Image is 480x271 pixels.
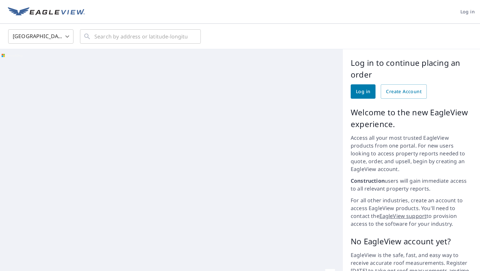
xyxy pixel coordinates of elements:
[351,57,472,80] p: Log in to continue placing an order
[351,134,472,173] p: Access all your most trusted EagleView products from one portal. For new users looking to access ...
[351,84,376,99] a: Log in
[351,177,385,184] strong: Construction
[351,107,472,130] p: Welcome to the new EagleView experience.
[351,235,472,247] p: No EagleView account yet?
[460,8,475,16] span: Log in
[351,196,472,228] p: For all other industries, create an account to access EagleView products. You'll need to contact ...
[8,27,73,46] div: [GEOGRAPHIC_DATA]
[379,212,427,220] a: EagleView support
[386,88,422,96] span: Create Account
[8,7,85,17] img: EV Logo
[94,27,187,46] input: Search by address or latitude-longitude
[381,84,427,99] a: Create Account
[351,177,472,193] p: users will gain immediate access to all relevant property reports.
[356,88,370,96] span: Log in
